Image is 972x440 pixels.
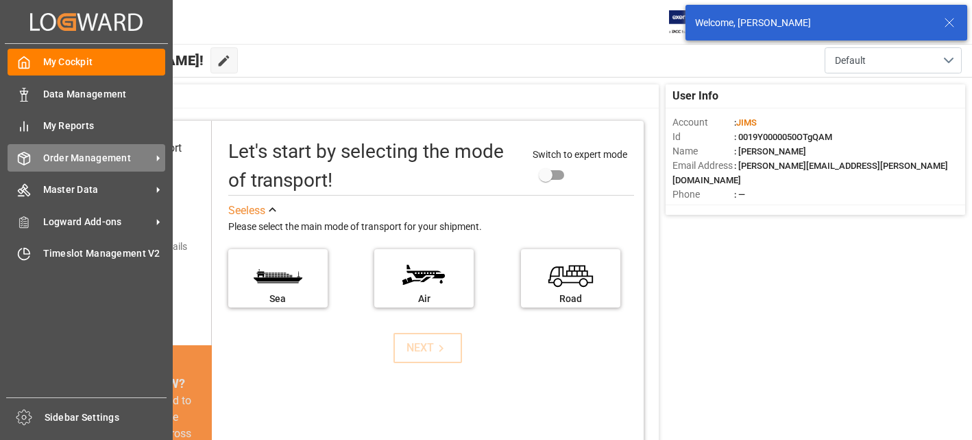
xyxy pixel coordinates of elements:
[8,80,165,107] a: Data Management
[695,16,931,30] div: Welcome, [PERSON_NAME]
[825,47,962,73] button: open menu
[734,146,806,157] span: : [PERSON_NAME]
[734,189,745,200] span: : —
[672,88,718,104] span: User Info
[734,117,757,128] span: :
[533,149,627,160] span: Switch to expert mode
[672,202,734,216] span: Account Type
[235,292,321,306] div: Sea
[56,47,204,73] span: Hello [PERSON_NAME]!
[228,137,519,195] div: Let's start by selecting the mode of transport!
[43,87,166,102] span: Data Management
[43,246,166,261] span: Timeslot Management V2
[406,340,448,356] div: NEXT
[736,117,757,128] span: JIMS
[43,183,151,197] span: Master Data
[43,215,151,229] span: Logward Add-ons
[672,115,734,130] span: Account
[672,187,734,202] span: Phone
[381,292,467,306] div: Air
[672,159,734,173] span: Email Address
[8,113,165,139] a: My Reports
[45,410,167,425] span: Sidebar Settings
[228,219,634,235] div: Please select the main mode of transport for your shipment.
[43,119,166,133] span: My Reports
[43,55,166,69] span: My Cockpit
[672,161,948,185] span: : [PERSON_NAME][EMAIL_ADDRESS][PERSON_NAME][DOMAIN_NAME]
[672,144,734,159] span: Name
[228,202,265,219] div: See less
[672,130,734,144] span: Id
[8,49,165,76] a: My Cockpit
[393,333,462,363] button: NEXT
[43,151,151,165] span: Order Management
[734,204,768,214] span: : Shipper
[734,132,832,142] span: : 0019Y0000050OTgQAM
[835,54,866,68] span: Default
[8,240,165,267] a: Timeslot Management V2
[669,10,716,34] img: Exertis%20JAM%20-%20Email%20Logo.jpg_1722504956.jpg
[528,292,613,306] div: Road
